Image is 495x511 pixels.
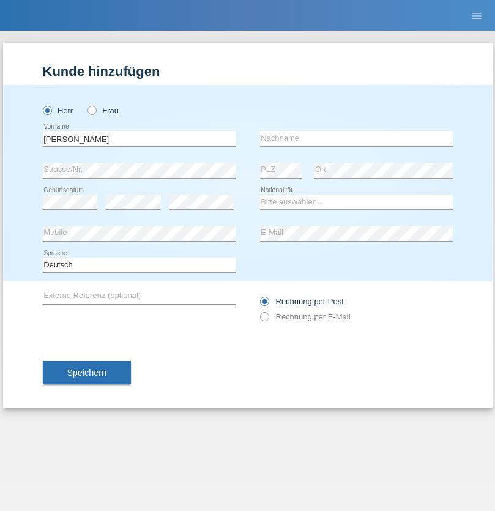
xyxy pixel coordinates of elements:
[471,10,483,22] i: menu
[260,297,268,312] input: Rechnung per Post
[260,312,351,321] label: Rechnung per E-Mail
[260,312,268,327] input: Rechnung per E-Mail
[87,106,119,115] label: Frau
[43,106,51,114] input: Herr
[67,368,106,378] span: Speichern
[43,106,73,115] label: Herr
[464,12,489,19] a: menu
[87,106,95,114] input: Frau
[43,361,131,384] button: Speichern
[260,297,344,306] label: Rechnung per Post
[43,64,453,79] h1: Kunde hinzufügen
